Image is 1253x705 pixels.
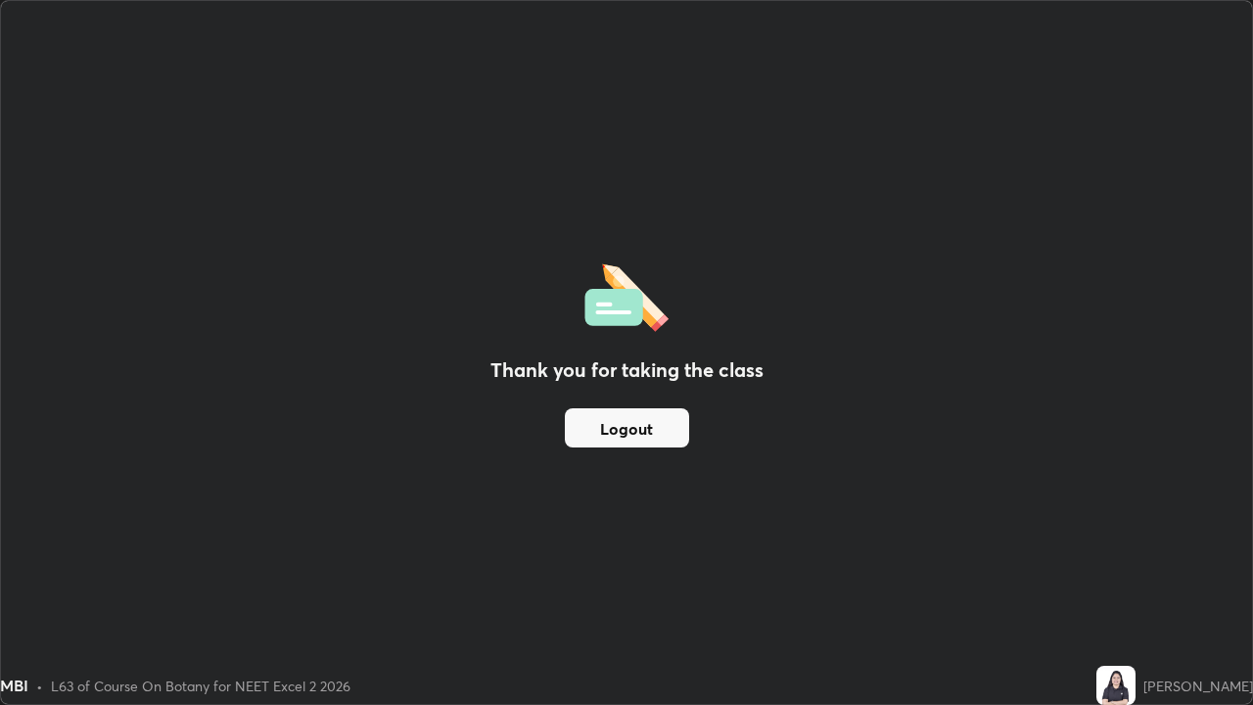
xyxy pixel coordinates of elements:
[51,676,350,696] div: L63 of Course On Botany for NEET Excel 2 2026
[584,258,669,332] img: offlineFeedback.1438e8b3.svg
[1096,666,1136,705] img: 91080bc3087a45ab988158e58c9db337.jpg
[36,676,43,696] div: •
[565,408,689,447] button: Logout
[490,355,764,385] h2: Thank you for taking the class
[1143,676,1253,696] div: [PERSON_NAME]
